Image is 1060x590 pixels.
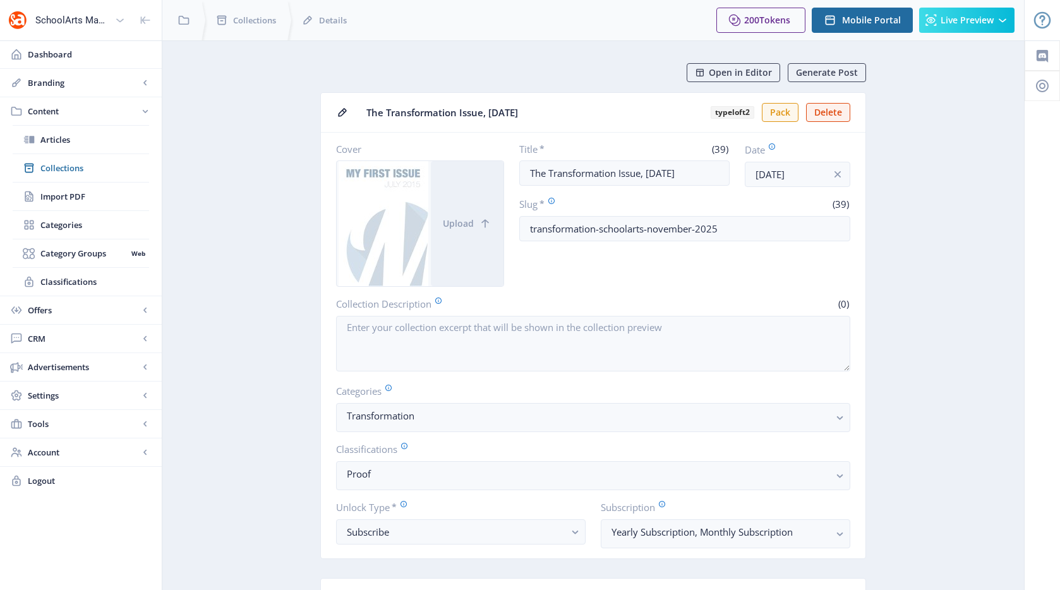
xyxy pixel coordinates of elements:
span: Categories [40,219,149,231]
label: Date [745,143,840,157]
button: Mobile Portal [812,8,913,33]
span: Logout [28,474,152,487]
button: Open in Editor [687,63,780,82]
nb-select-label: Yearly Subscription, Monthly Subscription [611,524,829,539]
b: typeloft2 [711,106,754,119]
label: Cover [336,143,494,155]
a: Category GroupsWeb [13,239,149,267]
button: Proof [336,461,850,490]
span: Settings [28,389,139,402]
span: Tokens [759,14,790,26]
span: Dashboard [28,48,152,61]
span: Details [319,14,347,27]
button: Live Preview [919,8,1015,33]
a: Categories [13,211,149,239]
span: (0) [836,298,850,310]
span: Category Groups [40,247,127,260]
span: Advertisements [28,361,139,373]
span: The Transformation Issue, [DATE] [366,106,701,119]
input: this-is-how-a-slug-looks-like [519,216,851,241]
label: Collection Description [336,297,588,311]
span: Offers [28,304,139,316]
label: Slug [519,197,680,211]
span: Tools [28,418,139,430]
span: Upload [443,219,474,229]
span: Import PDF [40,190,149,203]
label: Categories [336,384,840,398]
input: Type Collection Title ... [519,160,730,186]
span: Branding [28,76,139,89]
span: Collections [40,162,149,174]
button: Generate Post [788,63,866,82]
span: (39) [831,198,850,210]
span: CRM [28,332,139,345]
span: Live Preview [941,15,994,25]
img: properties.app_icon.png [8,10,28,30]
nb-select-label: Transformation [347,408,829,423]
nb-badge: Web [127,247,149,260]
nb-select-label: Proof [347,466,829,481]
button: 200Tokens [716,8,805,33]
input: Publishing Date [745,162,850,187]
span: Open in Editor [709,68,772,78]
button: Yearly Subscription, Monthly Subscription [601,519,850,548]
nb-icon: info [831,168,844,181]
span: Account [28,446,139,459]
label: Unlock Type [336,500,575,514]
button: Subscribe [336,519,586,545]
button: Delete [806,103,850,122]
span: Classifications [40,275,149,288]
button: Upload [431,161,503,286]
span: Mobile Portal [842,15,901,25]
div: Subscribe [347,524,565,539]
a: Import PDF [13,183,149,210]
span: Collections [233,14,276,27]
button: Transformation [336,403,850,432]
span: Content [28,105,139,117]
span: Generate Post [796,68,858,78]
button: info [825,162,850,187]
a: Articles [13,126,149,154]
label: Subscription [601,500,840,514]
label: Title [519,143,620,155]
a: Collections [13,154,149,182]
button: Pack [762,103,798,122]
span: (39) [710,143,730,155]
div: SchoolArts Magazine [35,6,110,34]
a: Classifications [13,268,149,296]
span: Articles [40,133,149,146]
label: Classifications [336,442,840,456]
